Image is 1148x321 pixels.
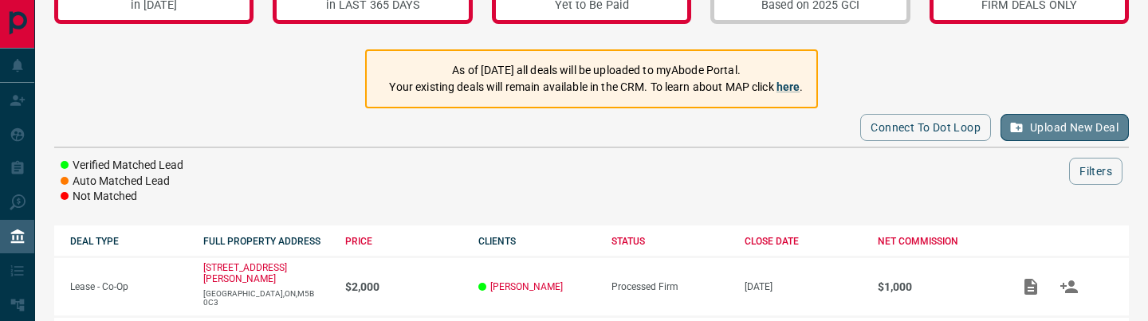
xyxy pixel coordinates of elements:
p: [GEOGRAPHIC_DATA],ON,M5B 0C3 [203,289,328,307]
div: STATUS [611,236,729,247]
p: [DATE] [745,281,862,292]
div: FULL PROPERTY ADDRESS [203,236,328,247]
button: Connect to Dot Loop [860,114,991,141]
p: As of [DATE] all deals will be uploaded to myAbode Portal. [389,62,803,79]
p: Lease - Co-Op [70,281,187,292]
div: CLOSE DATE [745,236,862,247]
button: Upload New Deal [1001,114,1129,141]
a: here [776,80,800,93]
div: CLIENTS [478,236,596,247]
span: Add / View Documents [1012,280,1050,292]
div: PRICE [345,236,462,247]
a: [PERSON_NAME] [490,281,563,292]
li: Verified Matched Lead [61,158,183,174]
a: [STREET_ADDRESS][PERSON_NAME] [203,262,287,284]
div: DEAL TYPE [70,236,187,247]
button: Filters [1069,158,1122,185]
p: $1,000 [878,280,995,293]
span: Match Clients [1050,280,1088,292]
div: NET COMMISSION [878,236,995,247]
p: $2,000 [345,280,462,293]
div: Processed Firm [611,281,729,292]
p: Your existing deals will remain available in the CRM. To learn about MAP click . [389,79,803,96]
li: Not Matched [61,189,183,205]
li: Auto Matched Lead [61,174,183,190]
